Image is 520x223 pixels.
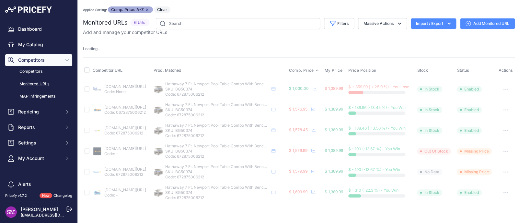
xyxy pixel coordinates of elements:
button: Competitors [5,54,72,66]
a: MAP infringements [5,91,72,102]
input: Search [156,18,320,29]
a: My Catalog [5,39,72,50]
p: Add and manage your competitor URLs [83,29,167,36]
p: SKU: BG50374 [165,87,269,92]
a: [DOMAIN_NAME][URL] [104,167,146,172]
a: Alerts [5,178,72,190]
span: Competitor URL [93,68,122,73]
span: $ - 188.46 (-13.56 %) - You Win [348,126,405,131]
button: Filters [324,18,354,29]
button: Comp. Price [289,68,319,73]
a: Changelog [53,193,72,198]
p: Code: 672875006212 [104,131,146,136]
span: $ + 359.99 ( + 25.9 %) - You Lose [348,84,409,89]
span: $ - 310 (-22.3 %) - You Win [348,188,398,193]
span: $ 1,576.95 [289,107,307,111]
a: Add Monitored URL [460,18,515,29]
a: [DOMAIN_NAME][URL] [104,125,146,130]
span: Stock [417,68,428,73]
p: SKU: BG50374 [165,190,269,195]
p: SKU: BG50374 [165,149,269,154]
span: Enabled [457,86,482,92]
span: $ - 190 (-13.67 %) - You Win [348,146,400,151]
span: Settings [18,140,61,146]
span: Hathaway 7 Ft. Newport Pool Table Combo With Benches Rustic Gray Color - Rustic Gray - 84-In L X ... [165,102,384,107]
span: Comp. Price [289,68,314,73]
a: [DOMAIN_NAME][URL] [104,187,146,192]
span: $ 1,579.99 [289,169,307,174]
span: $ - 186.96 (-13.45 %) - You Win [348,105,405,110]
span: $ 1,389.99 [324,86,343,91]
span: $ 1,389.99 [324,127,343,132]
span: $ 1,579.99 [289,148,307,153]
span: ... [98,46,100,51]
span: New [40,193,52,198]
button: Price Position [348,68,377,73]
button: Reports [5,122,72,133]
span: In Stock [417,86,442,92]
button: Settings [5,137,72,149]
p: Code: 672875006212 [165,112,269,118]
span: Competitors [18,57,61,63]
span: Prod. Matched [154,68,181,73]
p: Code: 672875006212 [165,133,269,138]
span: $ 1,389.99 [324,148,343,153]
p: Code: 672875006212 [165,92,269,97]
span: Hathaway 7 Ft. Newport Pool Table Combo With Benches Rustic Gray Color - Rustic Gray - 84-In L X ... [165,123,384,128]
span: Reports [18,124,61,131]
a: [PERSON_NAME] [21,207,58,212]
p: Code: 0672875006212 [104,110,146,115]
button: My Account [5,153,72,164]
span: Comp. Price: A-Z [108,6,153,13]
small: Applied Sorting: [83,8,107,12]
span: Missing Price [457,169,492,175]
span: Loading [83,46,100,51]
span: Out Of Stock [417,148,451,154]
button: Import / Export [411,18,456,29]
p: Code: 672875006212 [165,175,269,180]
p: Code: 672875006212 [165,195,269,200]
span: $ 1,389.99 [324,189,343,194]
p: SKU: BG50374 [165,169,269,175]
button: Clear [154,6,170,13]
button: Repricing [5,106,72,118]
span: Hathaway 7 Ft. Newport Pool Table Combo With Benches Rustic Gray Color - Rustic Gray - 84-In L X ... [165,81,384,86]
span: $ 1,030.00 [289,86,309,91]
span: $ 1,699.99 [289,189,307,194]
a: [DOMAIN_NAME][URL] [104,84,146,89]
span: Hathaway 7 Ft. Newport Pool Table Combo With Benches Rustic Gray Color - Rustic Gray - 84-In L X ... [165,164,384,169]
span: Status [457,68,469,73]
span: Enabled [457,189,482,196]
span: Hathaway 7 Ft. Newport Pool Table Combo With Benches Rustic Gray Color - Rustic Gray - 84-In L X ... [165,143,384,148]
div: Pricefy v1.7.2 [5,193,27,198]
img: Pricefy Logo [5,6,52,13]
p: SKU: BG50374 [165,128,269,133]
a: [DOMAIN_NAME][URL] [104,146,146,151]
span: Actions [499,68,513,73]
span: $ 1,389.99 [324,169,343,174]
span: Price Position [348,68,376,73]
p: Code: None [104,89,146,94]
a: Monitored URLs [5,79,72,90]
a: Competitors [5,66,72,77]
span: My Price [324,68,342,73]
span: In Stock [417,127,442,134]
span: $ - 190 (-13.67 %) - You Win [348,167,400,172]
span: In Stock [417,189,442,196]
h2: Monitored URLs [83,18,128,27]
span: Hathaway 7 Ft. Newport Pool Table Combo With Benches Rustic Gray Color - Rustic Gray - 84-In L X ... [165,185,384,190]
span: Repricing [18,109,61,115]
span: Enabled [457,127,482,134]
span: 6 Urls [130,19,149,27]
span: $ 1,578.45 [289,127,308,132]
span: My Account [18,155,61,162]
span: $ 1,389.99 [324,107,343,111]
p: SKU: BG50374 [165,107,269,112]
button: Massive Actions [358,18,407,29]
p: Code: - [104,151,146,156]
nav: Sidebar [5,23,72,215]
span: No Data [417,169,442,175]
p: Code: 672875006212 [104,172,146,177]
p: Code: - [104,193,146,198]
